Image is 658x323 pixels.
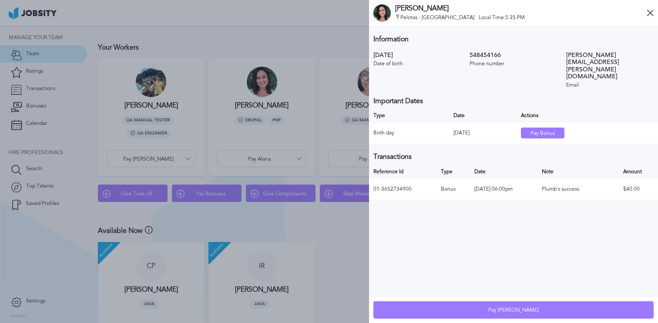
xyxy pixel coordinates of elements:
[369,93,658,109] h3: Important Dates
[479,14,525,20] span: Local Time: 5:35 PM
[373,301,654,319] button: Pay [PERSON_NAME]
[521,128,564,138] button: Pay Bonus
[517,109,658,122] th: Actions
[373,52,461,59] span: [DATE]
[436,178,470,200] td: Bonus
[619,165,658,178] th: Toggle SortBy
[566,82,654,88] span: Email
[369,109,449,122] th: Toggle SortBy
[470,178,537,200] td: [DATE] 06:00pm
[373,4,391,22] div: A C
[537,165,618,178] th: Toggle SortBy
[470,165,537,178] th: Toggle SortBy
[369,148,658,165] h3: Transactions
[369,178,436,200] td: 01-3652734900
[449,109,516,122] th: Toggle SortBy
[619,178,658,200] td: $40.00
[449,122,516,144] td: [DATE]
[369,165,436,178] th: Toggle SortBy
[395,4,647,12] h3: [PERSON_NAME]
[436,165,470,178] th: Toggle SortBy
[373,61,461,67] span: Date of birth
[566,52,654,80] span: [PERSON_NAME][EMAIL_ADDRESS][PERSON_NAME][DOMAIN_NAME]
[374,302,653,319] div: Pay [PERSON_NAME]
[369,31,658,47] h3: Information
[395,14,647,22] span: Pelotas - [GEOGRAPHIC_DATA]
[542,186,579,192] span: Plumb's success
[470,52,557,59] span: 548454166
[521,128,564,139] div: Pay Bonus
[369,122,449,144] td: Birth day
[470,61,557,67] span: Phone number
